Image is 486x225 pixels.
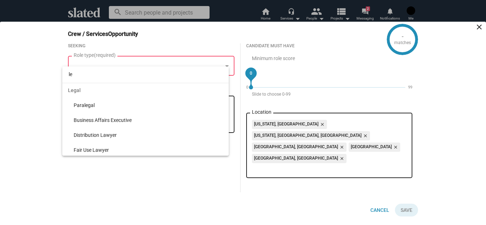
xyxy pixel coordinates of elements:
span: Business Affairs Executive [74,113,223,128]
span: Fair Use Lawyer [74,143,223,157]
span: Paralegal [74,98,223,113]
span: Legal [62,83,229,98]
input: Search Role [62,66,229,83]
span: Distribution Lawyer [74,128,223,143]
